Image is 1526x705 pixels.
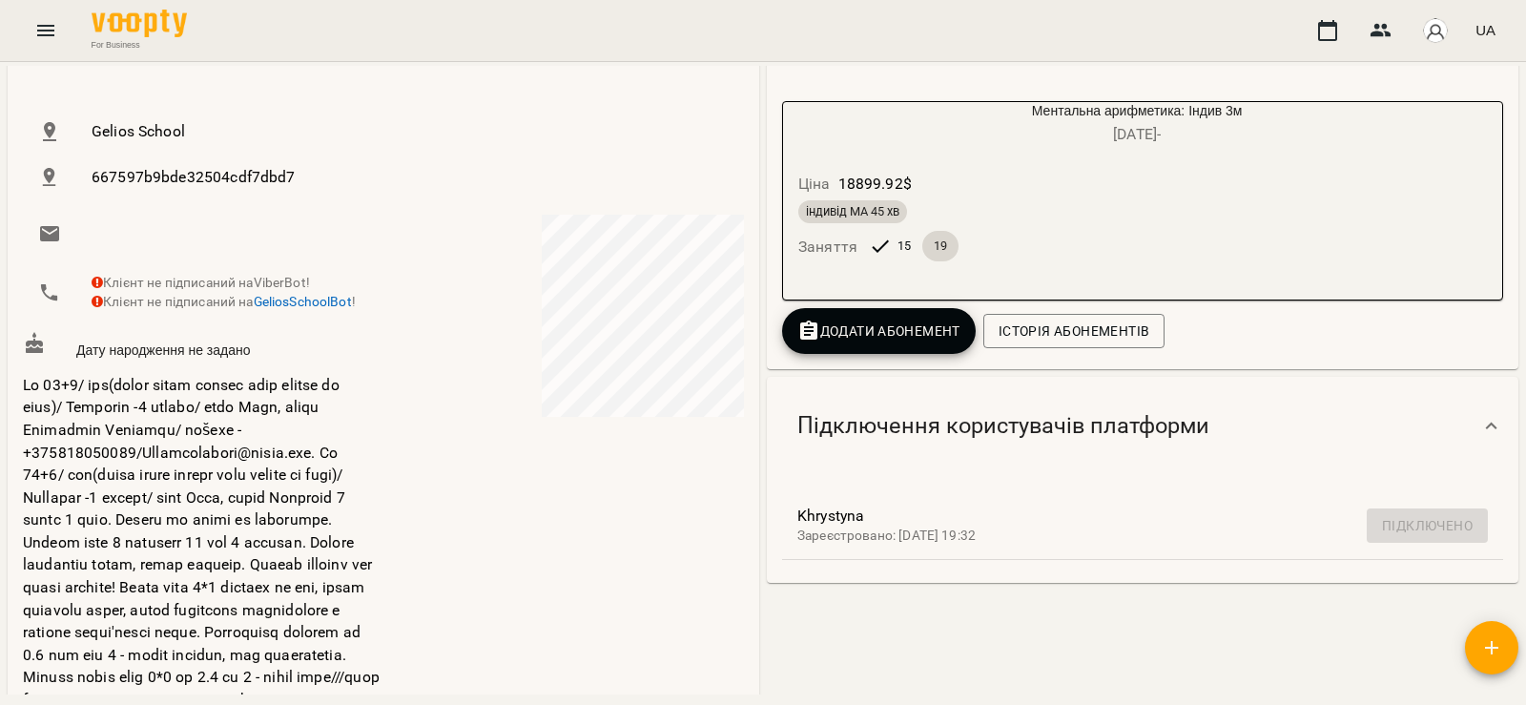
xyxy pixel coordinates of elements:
span: Клієнт не підписаний на ! [92,294,356,309]
button: Ментальна арифметика: Індив 3м[DATE]- Ціна18899.92$індивід МА 45 хвЗаняття1519 [783,102,1399,284]
span: Клієнт не підписаний на ViberBot! [92,275,310,290]
img: Voopty Logo [92,10,187,37]
button: Історія абонементів [983,314,1165,348]
span: 15 [886,238,922,255]
p: 18899.92 $ [838,173,912,196]
button: UA [1468,12,1503,48]
span: індивід МА 45 хв [798,203,907,220]
a: GeliosSchoolBot [254,294,352,309]
span: Khrystyna [797,505,1457,528]
div: Дату народження не задано [19,328,383,364]
img: avatar_s.png [1422,17,1449,44]
span: [DATE] - [1113,125,1161,143]
h6: Заняття [798,234,857,260]
div: Ментальна арифметика: Індив 3м [783,102,875,147]
button: Menu [23,8,69,53]
p: Зареєстровано: [DATE] 19:32 [797,527,1457,546]
span: Підключення користувачів платформи [797,411,1209,441]
div: Підключення користувачів платформи [767,377,1518,475]
span: 667597b9bde32504cdf7dbd7 [92,166,729,189]
span: For Business [92,39,187,51]
span: Додати Абонемент [797,320,960,342]
button: Додати Абонемент [782,308,976,354]
span: Gelios School [92,120,729,143]
h6: Ціна [798,171,831,197]
span: 19 [922,238,959,255]
span: UA [1475,20,1495,40]
div: Ментальна арифметика: Індив 3м [875,102,1399,147]
span: Історія абонементів [999,320,1149,342]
